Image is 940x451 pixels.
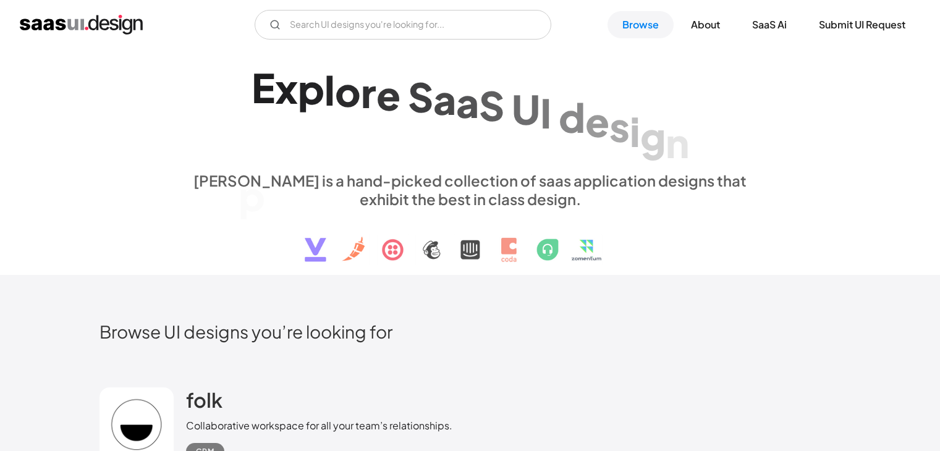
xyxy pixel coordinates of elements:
[676,11,735,38] a: About
[186,64,755,159] h1: Explore SaaS UI design patterns & interactions.
[361,69,376,117] div: r
[100,321,841,342] h2: Browse UI designs you’re looking for
[540,89,551,137] div: I
[666,119,689,166] div: n
[255,10,551,40] form: Email Form
[408,74,433,121] div: S
[283,208,658,272] img: text, icon, saas logo
[479,82,504,130] div: S
[275,64,298,112] div: x
[433,76,456,124] div: a
[335,67,361,115] div: o
[737,11,802,38] a: SaaS Ai
[298,65,324,112] div: p
[186,418,452,433] div: Collaborative workspace for all your team’s relationships.
[324,66,335,114] div: l
[186,171,755,208] div: [PERSON_NAME] is a hand-picked collection of saas application designs that exhibit the best in cl...
[512,85,540,133] div: U
[804,11,920,38] a: Submit UI Request
[609,103,630,150] div: s
[456,78,479,126] div: a
[255,10,551,40] input: Search UI designs you're looking for...
[376,71,400,119] div: e
[559,93,585,141] div: d
[640,113,666,161] div: g
[608,11,674,38] a: Browse
[585,98,609,145] div: e
[186,387,222,412] h2: folk
[186,387,222,418] a: folk
[239,172,265,219] div: p
[20,15,143,35] a: home
[252,64,275,111] div: E
[630,107,640,155] div: i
